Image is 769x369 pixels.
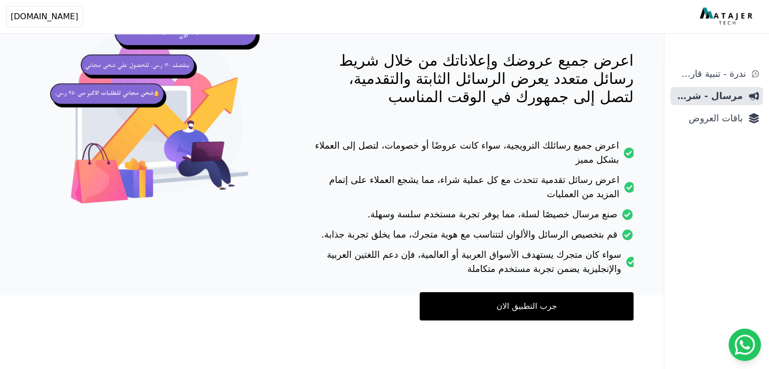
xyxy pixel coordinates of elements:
li: اعرض جميع رسائلك الترويجية، سواء كانت عروضًا أو خصومات، لتصل إلى العملاء بشكل مميز [313,139,634,173]
button: [DOMAIN_NAME] [6,6,83,27]
p: اعرض جميع عروضك وإعلاناتك من خلال شريط رسائل متعدد يعرض الرسائل الثابتة والتقدمية، لتصل إلى جمهور... [313,52,634,106]
li: سواء كان متجرك يستهدف الأسواق العربية أو العالمية، فإن دعم اللغتين العربية والإنجليزية يضمن تجربة... [313,248,634,282]
span: ندرة - تنبية قارب علي النفاذ [674,67,746,81]
span: باقات العروض [674,111,743,125]
a: جرب التطبيق الان [420,292,634,320]
img: hero [47,7,273,233]
span: [DOMAIN_NAME] [11,11,78,23]
li: قم بتخصيص الرسائل والألوان لتتناسب مع هوية متجرك، مما يخلق تجربة جذابة. [313,227,634,248]
span: مرسال - شريط دعاية [674,89,743,103]
img: MatajerTech Logo [700,8,755,26]
li: صنع مرسال خصيصًا لسلة، مما يوفر تجربة مستخدم سلسة وسهلة. [313,207,634,227]
li: اعرض رسائل تقدمية تتحدث مع كل عملية شراء، مما يشجع العملاء على إتمام المزيد من العمليات [313,173,634,207]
